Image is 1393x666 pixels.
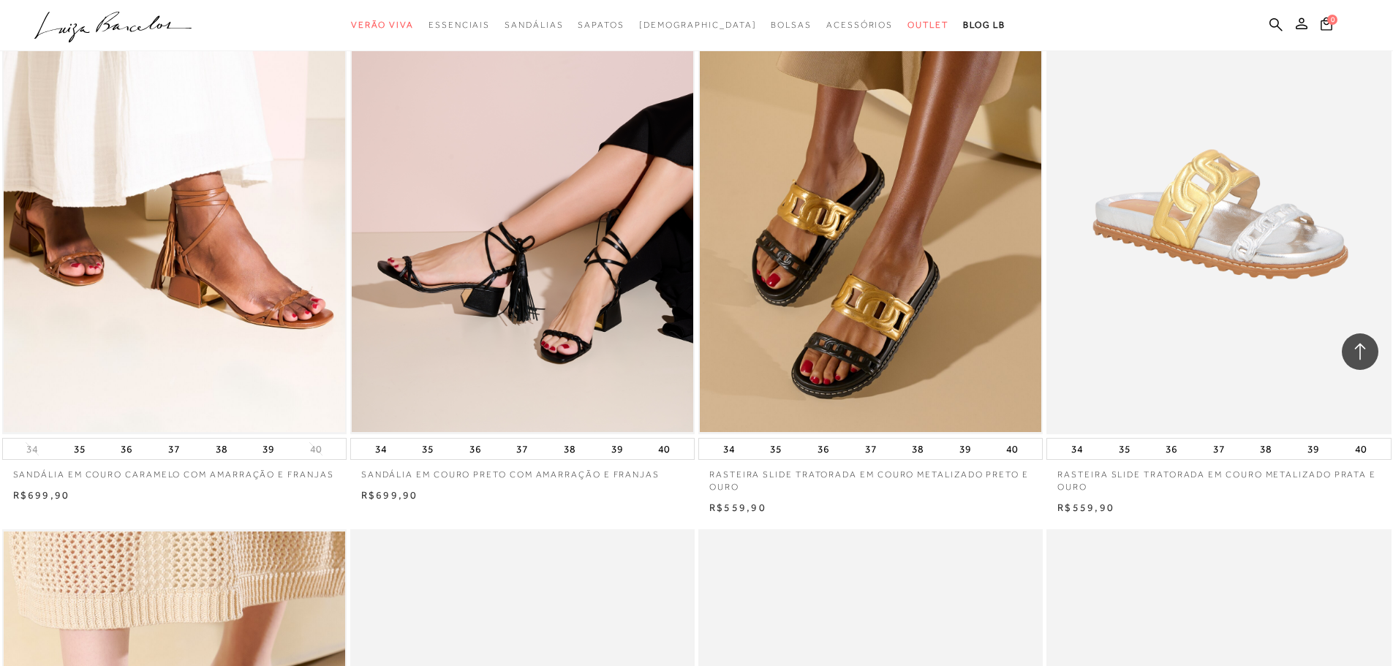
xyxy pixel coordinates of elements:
a: categoryNavScreenReaderText [826,12,893,39]
button: 34 [371,439,391,459]
button: 36 [813,439,834,459]
span: Sandálias [505,20,563,30]
button: 37 [512,439,532,459]
span: Sapatos [578,20,624,30]
button: 34 [22,442,42,456]
span: R$559,90 [709,502,766,513]
span: R$559,90 [1057,502,1114,513]
button: 37 [1209,439,1229,459]
button: 39 [955,439,975,459]
button: 36 [1161,439,1182,459]
button: 38 [211,439,232,459]
button: 40 [1351,439,1371,459]
button: 36 [465,439,486,459]
button: 37 [861,439,881,459]
span: Bolsas [771,20,812,30]
a: categoryNavScreenReaderText [505,12,563,39]
span: BLOG LB [963,20,1005,30]
button: 39 [1303,439,1324,459]
span: R$699,90 [13,489,70,501]
button: 35 [766,439,786,459]
span: Outlet [907,20,948,30]
button: 38 [1256,439,1276,459]
span: Essenciais [429,20,490,30]
a: categoryNavScreenReaderText [351,12,414,39]
a: categoryNavScreenReaderText [771,12,812,39]
a: SANDÁLIA EM COURO CARAMELO COM AMARRAÇÃO E FRANJAS [2,460,347,481]
a: categoryNavScreenReaderText [578,12,624,39]
button: 38 [907,439,928,459]
a: categoryNavScreenReaderText [907,12,948,39]
a: SANDÁLIA EM COURO PRETO COM AMARRAÇÃO E FRANJAS [350,460,695,481]
button: 36 [116,439,137,459]
button: 35 [1114,439,1135,459]
span: [DEMOGRAPHIC_DATA] [639,20,757,30]
button: 35 [69,439,90,459]
span: R$699,90 [361,489,418,501]
button: 38 [559,439,580,459]
a: RASTEIRA SLIDE TRATORADA EM COURO METALIZADO PRETO E OURO [698,460,1043,493]
span: Acessórios [826,20,893,30]
button: 40 [654,439,674,459]
span: 0 [1327,15,1337,25]
span: Verão Viva [351,20,414,30]
button: 40 [306,442,326,456]
button: 37 [164,439,184,459]
a: categoryNavScreenReaderText [429,12,490,39]
button: 34 [1067,439,1087,459]
a: BLOG LB [963,12,1005,39]
button: 34 [719,439,739,459]
a: noSubCategoriesText [639,12,757,39]
button: 40 [1002,439,1022,459]
button: 39 [258,439,279,459]
button: 39 [607,439,627,459]
button: 35 [418,439,438,459]
a: RASTEIRA SLIDE TRATORADA EM COURO METALIZADO PRATA E OURO [1046,460,1391,493]
button: 0 [1316,16,1337,36]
